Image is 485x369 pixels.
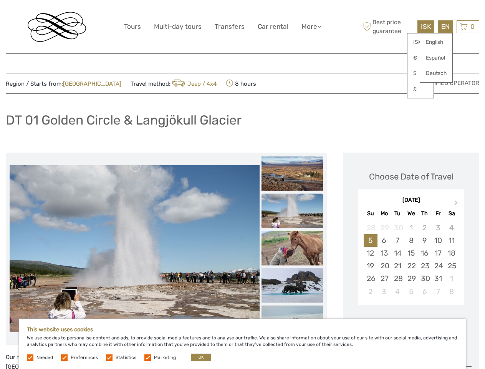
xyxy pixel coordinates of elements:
label: Marketing [154,354,176,361]
span: Best price guarantee [361,18,415,35]
div: [DATE] [358,196,464,204]
div: Choose Sunday, October 12th, 2025 [364,247,377,259]
div: Choose Wednesday, October 22nd, 2025 [404,259,418,272]
div: Choose Sunday, October 19th, 2025 [364,259,377,272]
a: Deutsch [420,66,452,80]
button: Next Month [451,198,463,211]
div: Not available Sunday, September 28th, 2025 [364,221,377,234]
div: Choose Friday, October 10th, 2025 [431,234,445,247]
div: Choose Tuesday, November 4th, 2025 [391,285,404,298]
label: Preferences [71,354,98,361]
img: 241ffeeba2ba4ca895f34122236e9c41_main_slider.jpeg [10,165,260,332]
div: Mo [377,208,391,219]
div: Choose Sunday, October 26th, 2025 [364,272,377,285]
div: Choose Thursday, October 16th, 2025 [418,247,431,259]
div: We use cookies to personalise content and ads, to provide social media features and to analyse ou... [19,319,466,369]
div: Choose Wednesday, October 15th, 2025 [404,247,418,259]
div: Choose Sunday, November 2nd, 2025 [364,285,377,298]
div: Choose Saturday, November 8th, 2025 [445,285,458,298]
div: Tu [391,208,404,219]
div: Not available Tuesday, September 30th, 2025 [391,221,404,234]
div: Not available Saturday, October 4th, 2025 [445,221,458,234]
a: Tours [124,21,141,32]
span: Region / Starts from: [6,80,121,88]
div: Choose Monday, October 20th, 2025 [377,259,391,272]
div: Choose Date of Travel [369,171,454,183]
a: Español [420,51,452,65]
a: Car rental [258,21,288,32]
div: Choose Tuesday, October 21st, 2025 [391,259,404,272]
div: Choose Wednesday, October 29th, 2025 [404,272,418,285]
div: Choose Sunday, October 5th, 2025 [364,234,377,247]
a: [GEOGRAPHIC_DATA] [63,80,121,87]
img: 241ffeeba2ba4ca895f34122236e9c41_slider_thumbnail.jpeg [262,193,323,228]
div: Th [418,208,431,219]
div: Not available Thursday, October 2nd, 2025 [418,221,431,234]
a: £ [407,82,434,96]
span: Travel method: [131,78,217,89]
img: 7eed6e2092294dcdb82cb4aa62065da7_slider_thumbnail.jpeg [262,231,323,265]
div: Choose Thursday, October 9th, 2025 [418,234,431,247]
a: $ [407,66,434,80]
div: Choose Tuesday, October 7th, 2025 [391,234,404,247]
div: Choose Saturday, November 1st, 2025 [445,272,458,285]
h1: DT 01 Golden Circle & Langjökull Glacier [6,112,242,128]
div: We [404,208,418,219]
a: Multi-day tours [154,21,202,32]
span: 8 hours [226,78,256,89]
img: fdec6ec14d1e4a928e094bd488984ba3_slider_thumbnail.jpeg [262,305,323,340]
div: Choose Saturday, October 11th, 2025 [445,234,458,247]
a: English [420,35,452,49]
div: Not available Friday, October 3rd, 2025 [431,221,445,234]
div: Choose Friday, October 17th, 2025 [431,247,445,259]
div: Not available Monday, September 29th, 2025 [377,221,391,234]
div: Choose Tuesday, October 28th, 2025 [391,272,404,285]
div: Choose Saturday, October 18th, 2025 [445,247,458,259]
img: Reykjavik Residence [28,12,86,42]
div: Choose Friday, November 7th, 2025 [431,285,445,298]
span: Verified Operator [423,79,479,87]
span: ISK [421,23,431,30]
a: More [301,21,321,32]
h5: This website uses cookies [27,326,458,333]
img: a0c165bb61834b068a8141fe07b0dff5_slider_thumbnail.jpeg [262,156,323,191]
img: ca51a236fdc34ffe8a4a415b8c756998_slider_thumbnail.jpeg [262,268,323,303]
div: Choose Friday, October 31st, 2025 [431,272,445,285]
div: Choose Monday, November 3rd, 2025 [377,285,391,298]
span: 0 [469,23,476,30]
div: Sa [445,208,458,219]
label: Needed [36,354,53,361]
div: Not available Wednesday, October 1st, 2025 [404,221,418,234]
a: Transfers [215,21,245,32]
div: Fr [431,208,445,219]
div: Choose Wednesday, November 5th, 2025 [404,285,418,298]
div: Choose Saturday, October 25th, 2025 [445,259,458,272]
div: Choose Monday, October 13th, 2025 [377,247,391,259]
div: Choose Monday, October 27th, 2025 [377,272,391,285]
div: Choose Tuesday, October 14th, 2025 [391,247,404,259]
div: Choose Thursday, November 6th, 2025 [418,285,431,298]
div: EN [438,20,453,33]
div: Choose Thursday, October 30th, 2025 [418,272,431,285]
label: Statistics [116,354,136,361]
div: Su [364,208,377,219]
button: OK [191,354,211,361]
a: Jeep / 4x4 [170,80,217,87]
div: month 2025-10 [361,221,461,298]
div: Choose Thursday, October 23rd, 2025 [418,259,431,272]
div: Choose Monday, October 6th, 2025 [377,234,391,247]
div: Choose Friday, October 24th, 2025 [431,259,445,272]
div: Choose Wednesday, October 8th, 2025 [404,234,418,247]
a: ISK [407,35,434,49]
a: € [407,51,434,65]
